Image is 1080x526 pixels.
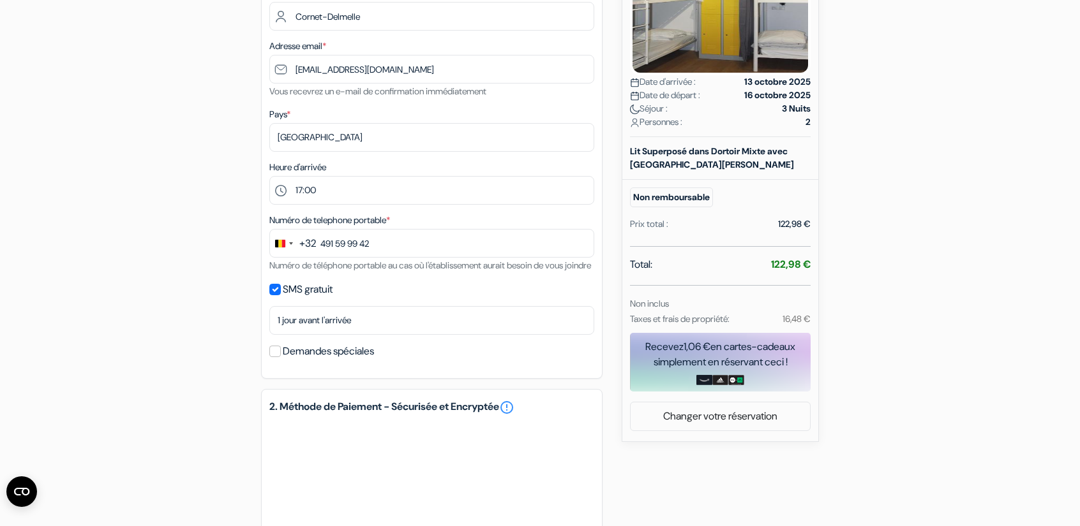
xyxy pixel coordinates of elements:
[630,118,640,128] img: user_icon.svg
[712,375,728,385] img: adidas-card.png
[630,115,682,129] span: Personnes :
[630,339,811,370] div: Recevez en cartes-cadeaux simplement en réservant ceci !
[630,91,640,101] img: calendar.svg
[299,236,316,251] div: +32
[630,217,668,231] div: Prix total :
[270,230,316,257] button: Change country, selected Belgium (+32)
[630,313,730,325] small: Taxes et frais de propriété:
[269,40,326,53] label: Adresse email
[771,258,811,271] strong: 122,98 €
[269,259,591,271] small: Numéro de téléphone portable au cas où l'établissement aurait besoin de vous joindre
[783,313,811,325] small: 16,48 €
[269,229,594,258] input: 470 12 34 56
[630,257,652,272] span: Total:
[728,375,744,385] img: uber-uber-eats-card.png
[744,75,811,89] strong: 13 octobre 2025
[269,85,486,97] small: Vous recevrez un e-mail de confirmation immédiatement
[630,298,669,309] small: Non inclus
[782,102,811,115] strong: 3 Nuits
[499,400,514,415] a: error_outline
[631,404,810,428] a: Changer votre réservation
[630,187,713,207] small: Non remboursable
[630,145,794,170] b: Lit Superposé dans Dortoir Mixte avec [GEOGRAPHIC_DATA][PERSON_NAME]
[696,375,712,385] img: amazon-card-no-text.png
[806,115,811,129] strong: 2
[269,108,290,121] label: Pays
[269,55,594,84] input: Entrer adresse e-mail
[283,342,374,360] label: Demandes spéciales
[630,102,668,115] span: Séjour :
[744,89,811,102] strong: 16 octobre 2025
[269,214,390,227] label: Numéro de telephone portable
[269,2,594,31] input: Entrer le nom de famille
[283,281,333,298] label: SMS gratuit
[684,340,710,353] span: 1,06 €
[630,89,700,102] span: Date de départ :
[6,476,37,507] button: Ouvrir le widget CMP
[778,217,811,231] div: 122,98 €
[630,105,640,114] img: moon.svg
[630,75,696,89] span: Date d'arrivée :
[630,78,640,87] img: calendar.svg
[269,400,594,415] h5: 2. Méthode de Paiement - Sécurisée et Encryptée
[269,161,326,174] label: Heure d'arrivée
